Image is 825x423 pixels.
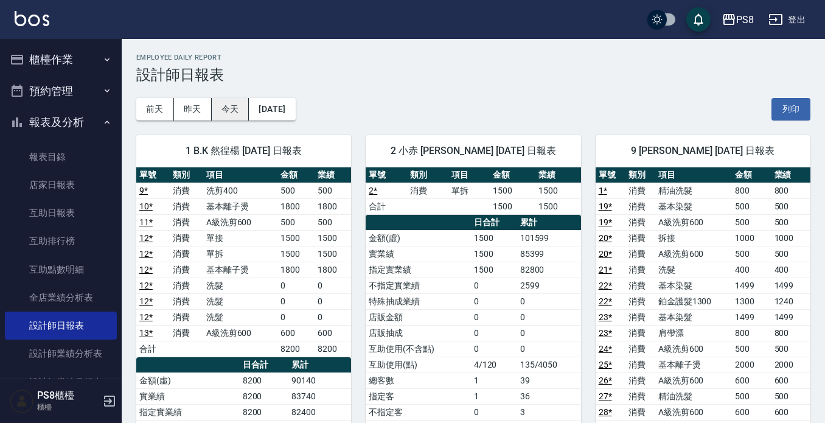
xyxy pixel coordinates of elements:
button: 登出 [764,9,810,31]
td: 消費 [625,404,655,420]
td: 消費 [625,309,655,325]
th: 業績 [771,167,810,183]
td: 0 [277,309,315,325]
h5: PS8櫃檯 [37,390,99,402]
td: 消費 [170,262,203,278]
td: 合計 [366,198,407,214]
td: 83740 [288,388,351,404]
td: 600 [732,404,771,420]
td: 0 [471,341,517,357]
td: 單拆 [448,183,490,198]
td: 0 [517,341,581,357]
td: 金額(虛) [366,230,470,246]
td: 1500 [535,198,581,214]
td: 消費 [625,198,655,214]
td: 82800 [517,262,581,278]
td: 1499 [771,278,810,293]
td: 1499 [771,309,810,325]
td: 0 [315,293,352,309]
td: 1800 [315,198,352,214]
td: A級洗剪600 [203,325,278,341]
td: 消費 [625,372,655,388]
td: 精油洗髮 [655,388,732,404]
td: 消費 [625,214,655,230]
td: 鉑金護髮1300 [655,293,732,309]
td: 0 [471,278,517,293]
td: A級洗剪600 [655,372,732,388]
td: 消費 [625,357,655,372]
td: 1300 [732,293,771,309]
td: 基本染髮 [655,198,732,214]
th: 單號 [136,167,170,183]
td: 消費 [170,325,203,341]
td: 總客數 [366,372,470,388]
th: 金額 [732,167,771,183]
td: 0 [315,309,352,325]
td: 1000 [732,230,771,246]
td: 600 [277,325,315,341]
th: 金額 [490,167,535,183]
td: 0 [517,293,581,309]
td: 0 [471,293,517,309]
table: a dense table [136,167,351,357]
td: 600 [732,372,771,388]
td: 1 [471,372,517,388]
td: 店販金額 [366,309,470,325]
td: 消費 [170,278,203,293]
td: 1500 [535,183,581,198]
td: 實業績 [136,388,240,404]
button: 預約管理 [5,75,117,107]
h2: Employee Daily Report [136,54,810,61]
td: 1500 [471,230,517,246]
a: 互助排行榜 [5,227,117,255]
td: 0 [517,309,581,325]
td: 1500 [471,262,517,278]
button: 昨天 [174,98,212,121]
td: A級洗剪600 [655,246,732,262]
td: 基本離子燙 [203,262,278,278]
button: 今天 [212,98,249,121]
td: 39 [517,372,581,388]
th: 單號 [596,167,625,183]
th: 類別 [625,167,655,183]
td: 500 [277,183,315,198]
td: 金額(虛) [136,372,240,388]
span: 2 小赤 [PERSON_NAME] [DATE] 日報表 [380,145,566,157]
th: 類別 [407,167,448,183]
button: 前天 [136,98,174,121]
th: 業績 [535,167,581,183]
td: 500 [277,214,315,230]
td: 36 [517,388,581,404]
td: 消費 [625,246,655,262]
td: 1500 [471,246,517,262]
td: 肩帶漂 [655,325,732,341]
td: 合計 [136,341,170,357]
td: 指定客 [366,388,470,404]
td: 消費 [625,278,655,293]
td: 1499 [732,309,771,325]
td: 不指定客 [366,404,470,420]
button: 報表及分析 [5,107,117,138]
td: 消費 [170,293,203,309]
td: 消費 [407,183,448,198]
td: 0 [517,325,581,341]
td: 1500 [490,198,535,214]
td: 90140 [288,372,351,388]
td: 基本染髮 [655,278,732,293]
td: 101599 [517,230,581,246]
td: 1499 [732,278,771,293]
td: 消費 [170,183,203,198]
td: 500 [771,388,810,404]
th: 日合計 [471,215,517,231]
button: 列印 [771,98,810,121]
td: 指定實業績 [366,262,470,278]
td: 2000 [732,357,771,372]
img: Logo [15,11,49,26]
td: 8200 [315,341,352,357]
td: 600 [771,372,810,388]
td: 店販抽成 [366,325,470,341]
td: 0 [471,325,517,341]
td: 135/4050 [517,357,581,372]
td: 1000 [771,230,810,246]
th: 累計 [517,215,581,231]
